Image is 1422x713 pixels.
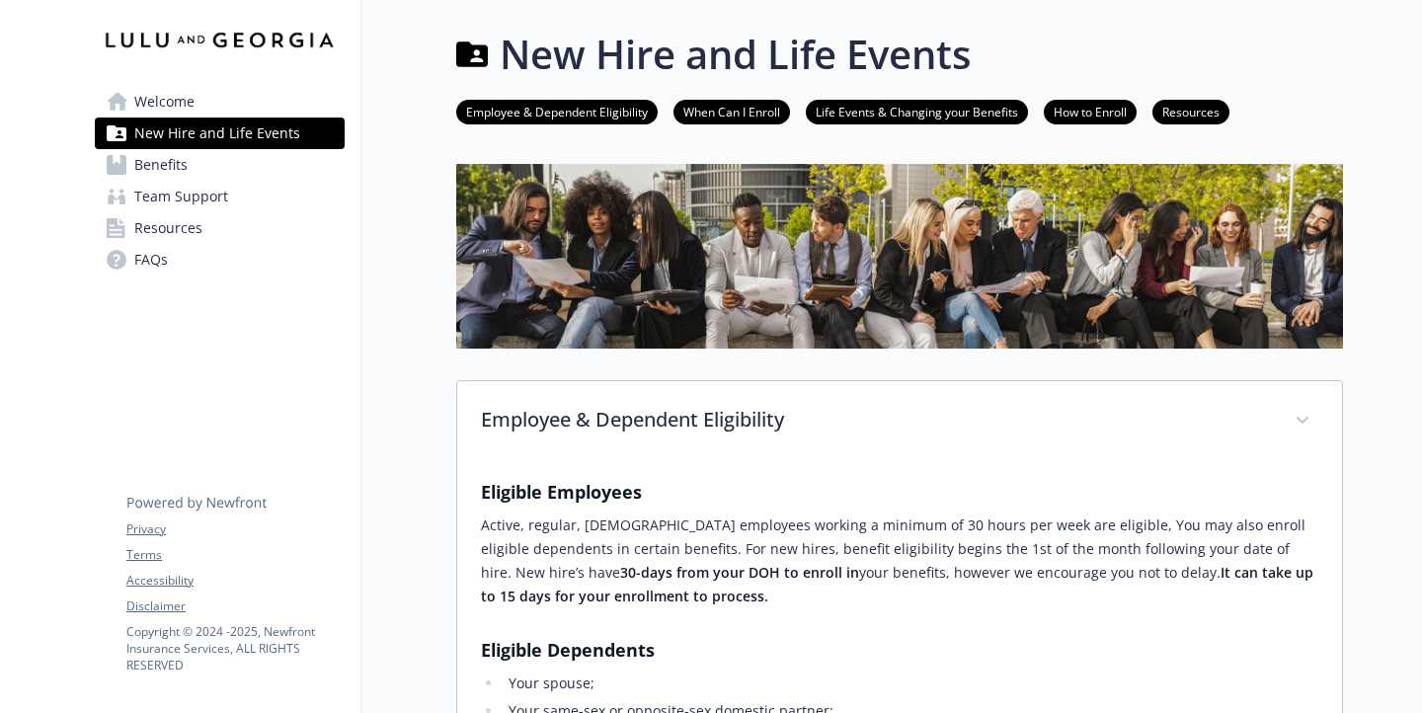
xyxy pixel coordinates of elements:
[134,149,188,181] span: Benefits
[95,212,345,244] a: Resources
[126,623,344,673] p: Copyright © 2024 - 2025 , Newfront Insurance Services, ALL RIGHTS RESERVED
[95,86,345,118] a: Welcome
[1044,102,1137,120] a: How to Enroll
[126,520,344,538] a: Privacy
[481,405,1271,435] p: Employee & Dependent Eligibility
[95,181,345,212] a: Team Support
[620,563,859,582] strong: 30-days from your DOH to enroll in
[457,381,1342,462] div: Employee & Dependent Eligibility
[126,572,344,590] a: Accessibility
[481,514,1318,608] p: Active, regular, [DEMOGRAPHIC_DATA] employees working a minimum of 30 hours per week are eligible...
[806,102,1028,120] a: Life Events & Changing your Benefits
[134,118,300,149] span: New Hire and Life Events
[95,118,345,149] a: New Hire and Life Events
[134,212,202,244] span: Resources
[456,164,1343,349] img: new hire page banner
[95,149,345,181] a: Benefits
[134,86,195,118] span: Welcome
[134,181,228,212] span: Team Support
[134,244,168,276] span: FAQs
[673,102,790,120] a: When Can I Enroll
[481,638,655,662] strong: ​Eligible Dependents​
[126,597,344,615] a: Disclaimer
[481,480,642,504] strong: Eligible Employees
[503,672,1318,695] li: Your spouse; ​
[126,546,344,564] a: Terms
[95,244,345,276] a: FAQs
[1152,102,1229,120] a: Resources
[500,25,971,84] h1: New Hire and Life Events
[456,102,658,120] a: Employee & Dependent Eligibility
